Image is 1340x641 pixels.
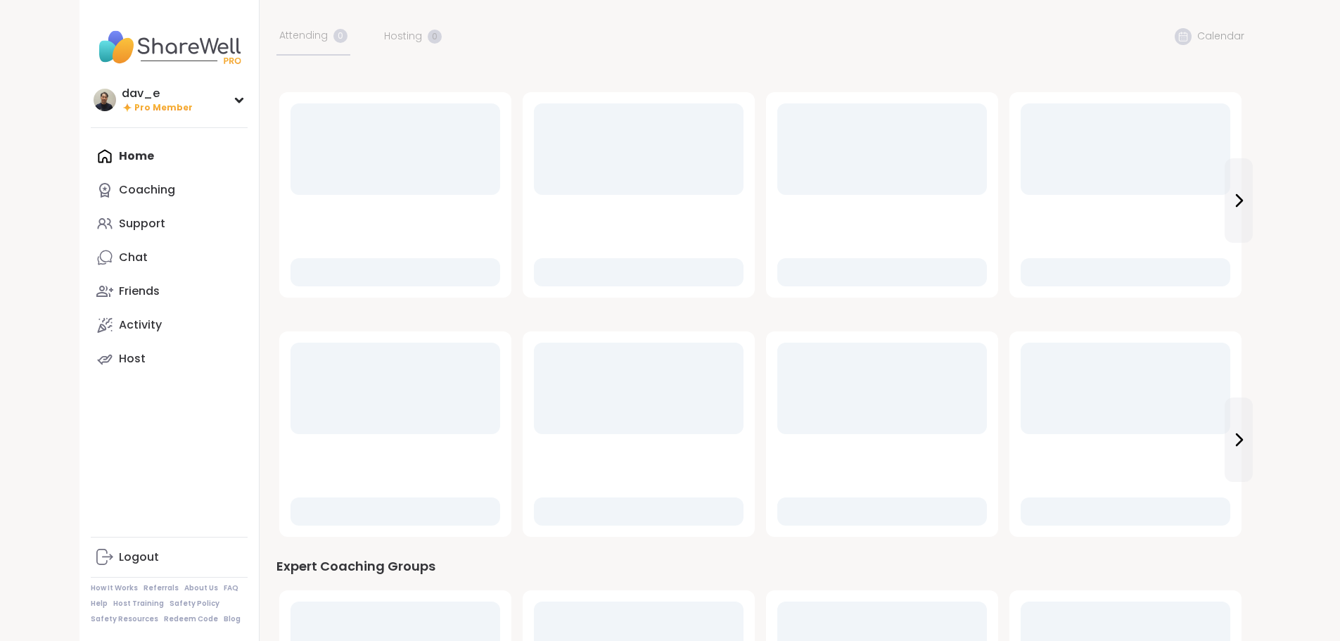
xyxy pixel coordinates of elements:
[94,89,116,111] img: dav_e
[224,583,238,593] a: FAQ
[119,550,159,565] div: Logout
[91,241,248,274] a: Chat
[164,614,218,624] a: Redeem Code
[91,583,138,593] a: How It Works
[91,23,248,72] img: ShareWell Nav Logo
[276,557,1244,576] div: Expert Coaching Groups
[113,599,164,609] a: Host Training
[134,102,193,114] span: Pro Member
[119,284,160,299] div: Friends
[119,216,165,231] div: Support
[91,274,248,308] a: Friends
[119,351,146,367] div: Host
[122,86,193,101] div: dav_e
[119,182,175,198] div: Coaching
[91,540,248,574] a: Logout
[119,317,162,333] div: Activity
[91,342,248,376] a: Host
[119,250,148,265] div: Chat
[224,614,241,624] a: Blog
[91,207,248,241] a: Support
[143,583,179,593] a: Referrals
[170,599,219,609] a: Safety Policy
[91,599,108,609] a: Help
[91,308,248,342] a: Activity
[91,614,158,624] a: Safety Resources
[184,583,218,593] a: About Us
[91,173,248,207] a: Coaching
